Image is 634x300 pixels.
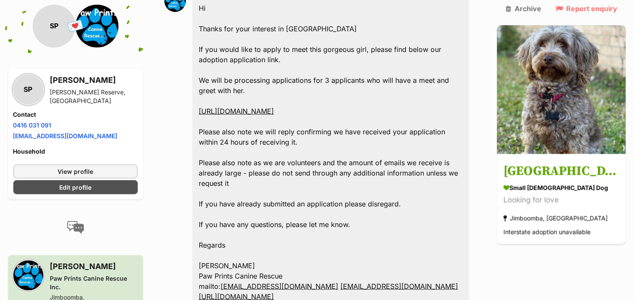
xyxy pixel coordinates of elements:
a: [EMAIL_ADDRESS][DOMAIN_NAME] [221,282,338,291]
a: Report enquiry [556,4,618,12]
span: Interstate adoption unavailable [504,228,591,236]
a: [EMAIL_ADDRESS][DOMAIN_NAME] [340,282,458,291]
span: Edit profile [59,182,91,191]
img: conversation-icon-4a6f8262b818ee0b60e3300018af0b2d0b884aa5de6e9bcb8d3d4eeb1a70a7c4.svg [67,221,84,233]
div: SP [33,4,76,47]
div: SP [13,74,43,104]
a: 0416 031 091 [13,121,52,128]
div: Paw Prints Canine Rescue Inc. [50,274,138,291]
h3: [PERSON_NAME] [50,260,138,272]
a: Edit profile [13,180,138,194]
img: Paw Prints Canine Rescue Inc. profile pic [13,260,43,290]
div: Jimboomba, [GEOGRAPHIC_DATA] [504,212,608,224]
h4: Contact [13,110,138,118]
h4: Household [13,147,138,155]
div: [PERSON_NAME] Reserve, [GEOGRAPHIC_DATA] [50,88,138,105]
h3: [GEOGRAPHIC_DATA] [504,162,619,181]
div: small [DEMOGRAPHIC_DATA] Dog [504,183,619,192]
a: Archive [506,4,541,12]
span: 💌 [66,17,85,35]
a: [URL][DOMAIN_NAME] [199,107,274,115]
span: View profile [58,167,93,176]
img: Paw Prints Canine Rescue Inc. profile pic [76,4,118,47]
div: Looking for love [504,194,619,206]
h3: [PERSON_NAME] [50,74,138,86]
img: Brooklyn [497,25,626,154]
a: View profile [13,164,138,178]
a: [EMAIL_ADDRESS][DOMAIN_NAME] [13,132,118,139]
a: [GEOGRAPHIC_DATA] small [DEMOGRAPHIC_DATA] Dog Looking for love Jimboomba, [GEOGRAPHIC_DATA] Inte... [497,155,626,244]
